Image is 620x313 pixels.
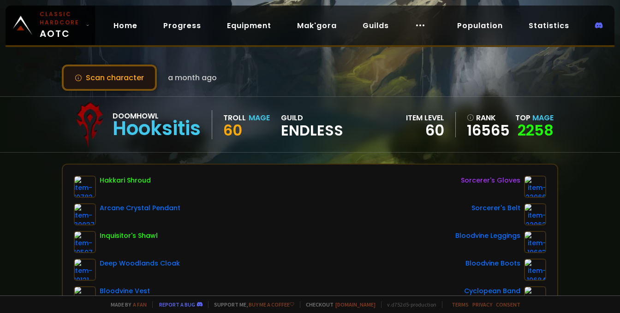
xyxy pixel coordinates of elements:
[467,112,510,124] div: rank
[521,16,577,35] a: Statistics
[223,120,242,141] span: 60
[40,10,82,27] small: Classic Hardcore
[467,124,510,137] a: 16565
[74,259,96,281] img: item-19121
[524,259,546,281] img: item-19684
[524,231,546,253] img: item-19683
[406,124,444,137] div: 60
[532,112,554,123] span: Mage
[471,203,520,213] div: Sorcerer's Belt
[452,301,469,308] a: Terms
[113,122,201,136] div: Hooksitis
[168,72,217,83] span: a month ago
[100,259,180,268] div: Deep Woodlands Cloak
[465,259,520,268] div: Bloodvine Boots
[74,203,96,225] img: item-20037
[290,16,344,35] a: Mak'gora
[223,112,246,124] div: Troll
[455,231,520,241] div: Bloodvine Leggings
[156,16,209,35] a: Progress
[40,10,82,41] span: AOTC
[113,110,201,122] div: Doomhowl
[472,301,492,308] a: Privacy
[355,16,396,35] a: Guilds
[281,112,343,137] div: guild
[496,301,520,308] a: Consent
[300,301,376,308] span: Checkout
[515,112,554,124] div: Top
[518,120,554,141] a: 2258
[220,16,279,35] a: Equipment
[133,301,147,308] a: a fan
[524,176,546,198] img: item-22066
[450,16,510,35] a: Population
[281,124,343,137] span: Endless
[106,16,145,35] a: Home
[105,301,147,308] span: Made by
[100,231,158,241] div: Inquisitor's Shawl
[100,286,150,296] div: Bloodvine Vest
[62,65,157,91] button: Scan character
[524,203,546,225] img: item-22062
[249,112,270,124] div: Mage
[406,112,444,124] div: item level
[6,6,95,45] a: Classic HardcoreAOTC
[249,301,294,308] a: Buy me a coffee
[464,286,520,296] div: Cyclopean Band
[100,176,151,185] div: Hakkari Shroud
[461,176,520,185] div: Sorcerer's Gloves
[159,301,195,308] a: Report a bug
[100,203,180,213] div: Arcane Crystal Pendant
[381,301,436,308] span: v. d752d5 - production
[208,301,294,308] span: Support me,
[335,301,376,308] a: [DOMAIN_NAME]
[74,176,96,198] img: item-10782
[74,231,96,253] img: item-19507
